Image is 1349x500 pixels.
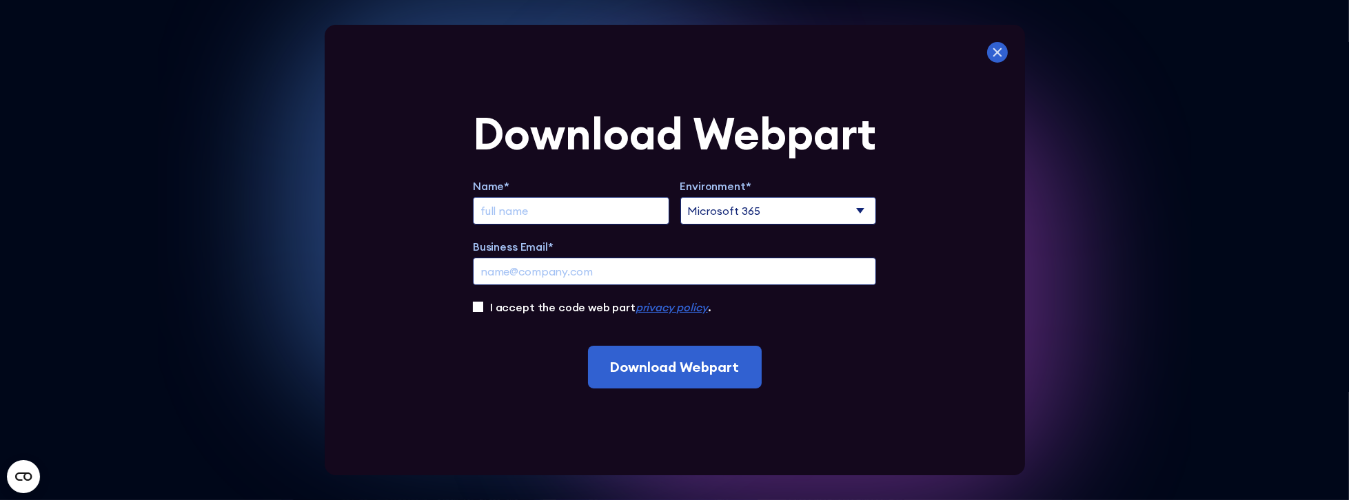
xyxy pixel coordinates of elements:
[588,346,762,388] input: Download Webpart
[680,178,877,194] label: Environment*
[7,460,40,493] button: Open CMP widget
[636,300,708,314] a: privacy policy
[473,258,876,285] input: name@company.com
[490,299,711,315] label: I accept the code web part .
[473,112,876,388] form: Extend Trial
[473,197,669,225] input: full name
[1280,434,1349,500] iframe: Chat Widget
[473,238,876,255] label: Business Email*
[473,112,876,156] div: Download Webpart
[473,178,669,194] label: Name*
